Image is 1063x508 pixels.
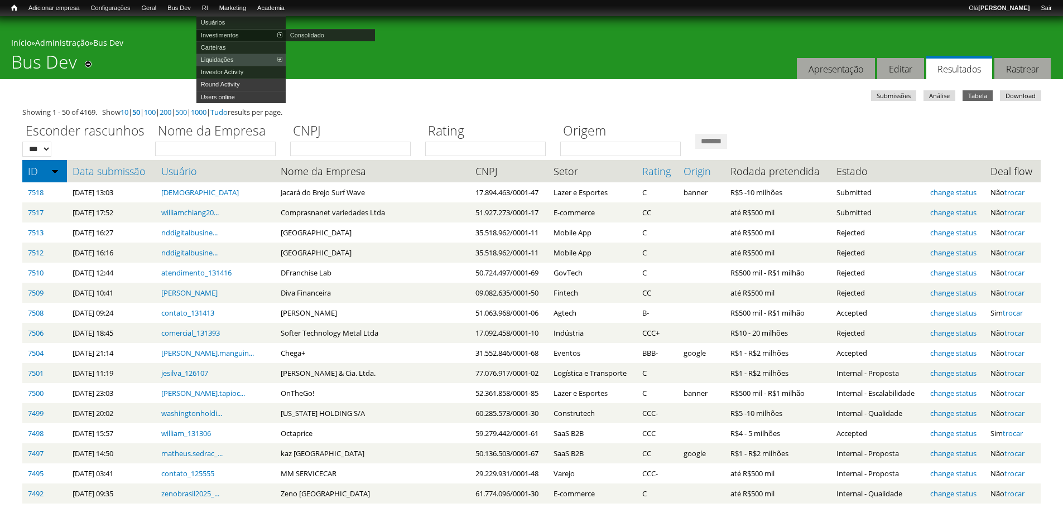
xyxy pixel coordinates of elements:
[1003,428,1023,438] a: trocar
[725,423,830,443] td: R$4 - 5 milhões
[136,3,162,14] a: Geral
[725,263,830,283] td: R$500 mil - R$1 milhão
[637,343,679,363] td: BBB-
[725,343,830,363] td: R$1 - R$2 milhões
[548,202,637,222] td: E-commerce
[985,483,1041,504] td: Não
[930,288,977,298] a: change status
[923,90,955,101] a: Análise
[637,463,679,483] td: CCC-
[275,343,470,363] td: Chega+
[725,303,830,323] td: R$500 mil - R$1 milhão
[637,202,679,222] td: CC
[161,207,219,217] a: williamchiang20...
[67,303,156,323] td: [DATE] 09:24
[548,283,637,303] td: Fintech
[985,222,1041,243] td: Não
[67,483,156,504] td: [DATE] 09:35
[1004,488,1024,499] a: trocar
[725,403,830,423] td: R$5 -10 milhões
[930,187,977,197] a: change status
[1004,408,1024,418] a: trocar
[831,363,925,383] td: Internal - Proposta
[831,343,925,363] td: Accepted
[161,468,214,478] a: contato_125555
[725,283,830,303] td: até R$500 mil
[67,323,156,343] td: [DATE] 18:45
[161,187,239,197] a: [DEMOGRAPHIC_DATA]
[67,443,156,463] td: [DATE] 14:50
[425,122,553,142] label: Rating
[161,228,218,238] a: nddigitalbusine...
[831,263,925,283] td: Rejected
[161,308,214,318] a: contato_131413
[871,90,916,101] a: Submissões
[725,383,830,403] td: R$500 mil - R$1 milhão
[678,383,725,403] td: banner
[22,107,1041,118] div: Showing 1 - 50 of 4169. Show | | | | | | results per page.
[470,323,548,343] td: 17.092.458/0001-10
[470,463,548,483] td: 29.229.931/0001-48
[1004,328,1024,338] a: trocar
[85,3,136,14] a: Configurações
[831,383,925,403] td: Internal - Escalabilidade
[831,463,925,483] td: Internal - Proposta
[1004,228,1024,238] a: trocar
[11,51,77,79] h1: Bus Dev
[560,122,688,142] label: Origem
[1000,90,1041,101] a: Download
[175,107,187,117] a: 500
[797,58,875,80] a: Apresentação
[191,107,206,117] a: 1000
[637,443,679,463] td: CC
[1035,3,1057,14] a: Sair
[637,182,679,202] td: C
[470,283,548,303] td: 09.082.635/0001-50
[548,403,637,423] td: Construtech
[637,283,679,303] td: CC
[637,243,679,263] td: C
[161,288,218,298] a: [PERSON_NAME]
[831,160,925,182] th: Estado
[161,248,218,258] a: nddigitalbusine...
[985,403,1041,423] td: Não
[985,323,1041,343] td: Não
[725,443,830,463] td: R$1 - R$2 milhões
[831,202,925,222] td: Submitted
[275,160,470,182] th: Nome da Empresa
[985,283,1041,303] td: Não
[28,268,44,278] a: 7510
[548,443,637,463] td: SaaS B2B
[275,483,470,504] td: Zeno [GEOGRAPHIC_DATA]
[930,348,977,358] a: change status
[161,368,208,378] a: jesilva_126107
[548,263,637,283] td: GovTech
[93,37,123,48] a: Bus Dev
[470,363,548,383] td: 77.076.917/0001-02
[275,182,470,202] td: Jacará do Brejo Surf Wave
[548,323,637,343] td: Indústria
[28,488,44,499] a: 7492
[67,182,156,202] td: [DATE] 13:03
[637,483,679,504] td: C
[831,182,925,202] td: Submitted
[930,388,977,398] a: change status
[28,428,44,438] a: 7498
[275,363,470,383] td: [PERSON_NAME] & Cia. Ltda.
[161,488,219,499] a: zenobrasil2025_...
[161,328,220,338] a: comercial_131393
[161,408,222,418] a: washingtonholdi...
[73,166,150,177] a: Data submissão
[684,166,719,177] a: Origin
[275,263,470,283] td: DFranchise Lab
[67,363,156,383] td: [DATE] 11:19
[930,448,977,458] a: change status
[6,3,23,13] a: Início
[155,122,283,142] label: Nome da Empresa
[275,222,470,243] td: [GEOGRAPHIC_DATA]
[877,58,924,80] a: Editar
[637,222,679,243] td: C
[252,3,290,14] a: Academia
[637,383,679,403] td: C
[11,37,31,48] a: Início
